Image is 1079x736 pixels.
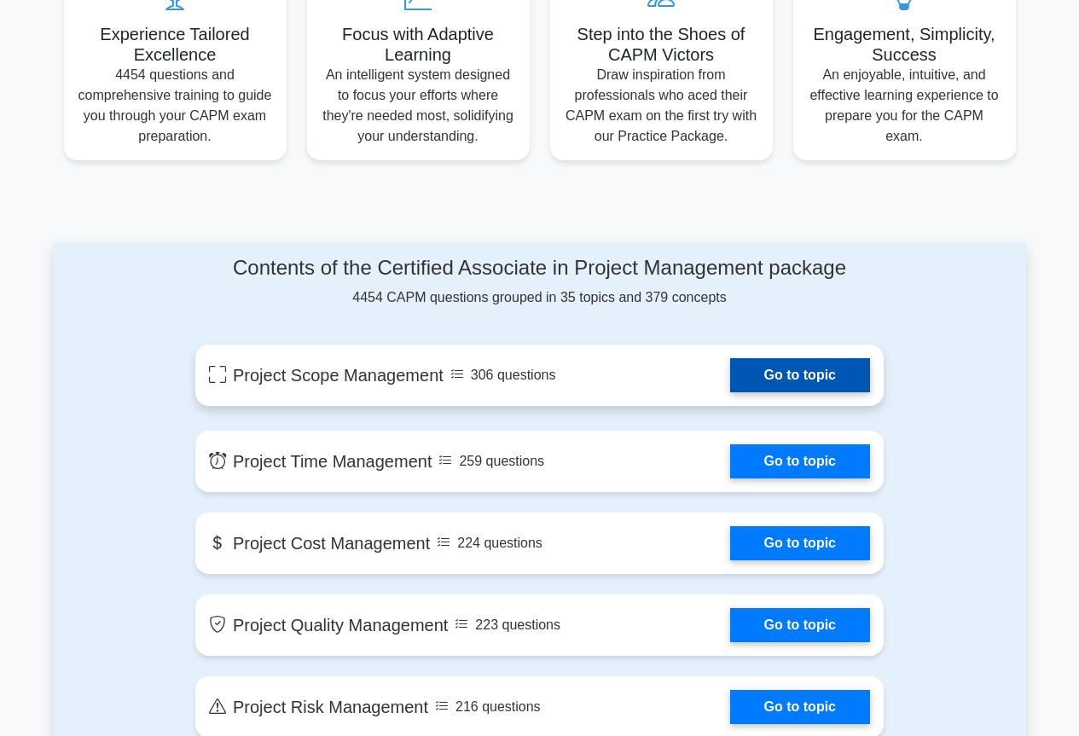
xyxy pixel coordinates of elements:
[564,24,759,65] h5: Step into the Shoes of CAPM Victors
[78,24,273,65] h5: Experience Tailored Excellence
[807,65,1002,147] p: An enjoyable, intuitive, and effective learning experience to prepare you for the CAPM exam.
[321,65,516,147] p: An intelligent system designed to focus your efforts where they're needed most, solidifying your ...
[730,526,870,560] a: Go to topic
[78,65,273,147] p: 4454 questions and comprehensive training to guide you through your CAPM exam preparation.
[195,256,884,281] h4: Contents of the Certified Associate in Project Management package
[730,358,870,392] a: Go to topic
[807,24,1002,65] h5: Engagement, Simplicity, Success
[564,65,759,147] p: Draw inspiration from professionals who aced their CAPM exam on the first try with our Practice P...
[730,608,870,642] a: Go to topic
[321,24,516,65] h5: Focus with Adaptive Learning
[730,444,870,478] a: Go to topic
[195,256,884,308] div: 4454 CAPM questions grouped in 35 topics and 379 concepts
[730,690,870,724] a: Go to topic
